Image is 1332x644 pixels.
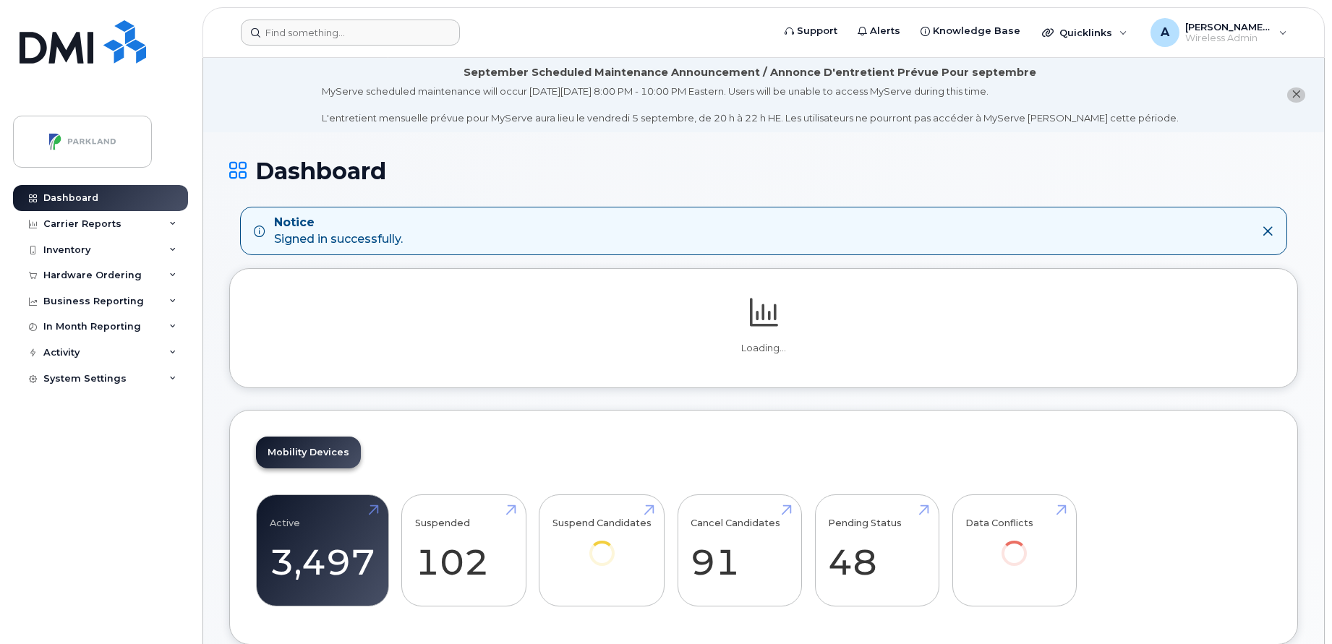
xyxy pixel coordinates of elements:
a: Suspended 102 [415,503,513,598]
div: MyServe scheduled maintenance will occur [DATE][DATE] 8:00 PM - 10:00 PM Eastern. Users will be u... [322,85,1179,125]
a: Pending Status 48 [828,503,926,598]
strong: Notice [274,215,403,231]
a: Active 3,497 [270,503,375,598]
a: Data Conflicts [965,503,1063,586]
a: Cancel Candidates 91 [691,503,788,598]
a: Suspend Candidates [552,503,652,586]
p: Loading... [256,342,1271,355]
h1: Dashboard [229,158,1298,184]
div: Signed in successfully. [274,215,403,248]
div: September Scheduled Maintenance Announcement / Annonce D'entretient Prévue Pour septembre [464,65,1036,80]
button: close notification [1287,87,1305,103]
a: Mobility Devices [256,437,361,468]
